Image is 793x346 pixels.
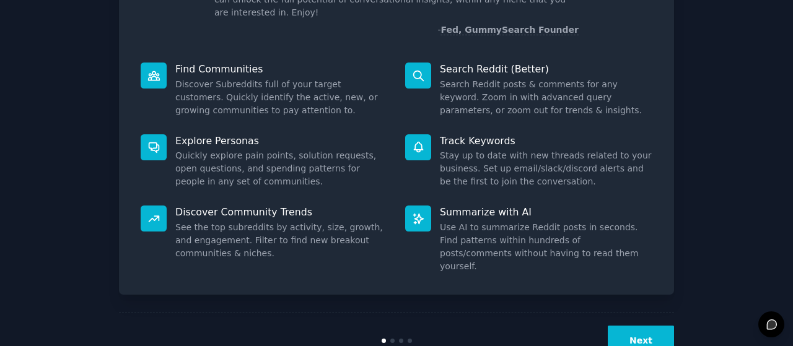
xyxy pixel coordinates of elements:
dd: See the top subreddits by activity, size, growth, and engagement. Filter to find new breakout com... [175,221,388,260]
a: Fed, GummySearch Founder [440,25,579,35]
dd: Use AI to summarize Reddit posts in seconds. Find patterns within hundreds of posts/comments with... [440,221,652,273]
dd: Discover Subreddits full of your target customers. Quickly identify the active, new, or growing c... [175,78,388,117]
p: Find Communities [175,63,388,76]
p: Search Reddit (Better) [440,63,652,76]
dd: Search Reddit posts & comments for any keyword. Zoom in with advanced query parameters, or zoom o... [440,78,652,117]
p: Track Keywords [440,134,652,147]
dd: Stay up to date with new threads related to your business. Set up email/slack/discord alerts and ... [440,149,652,188]
p: Explore Personas [175,134,388,147]
p: Discover Community Trends [175,205,388,218]
p: Summarize with AI [440,205,652,218]
div: - [437,24,579,37]
dd: Quickly explore pain points, solution requests, open questions, and spending patterns for people ... [175,149,388,188]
